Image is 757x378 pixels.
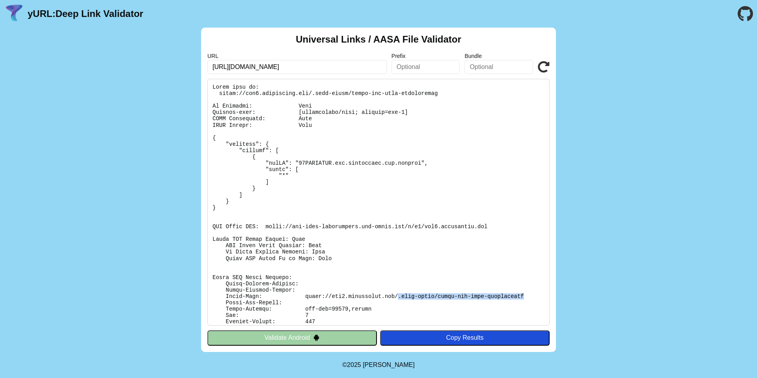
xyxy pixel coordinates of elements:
[363,361,415,368] a: Michael Ibragimchayev's Personal Site
[384,334,546,341] div: Copy Results
[392,53,460,59] label: Prefix
[296,34,461,45] h2: Universal Links / AASA File Validator
[207,53,387,59] label: URL
[207,79,550,326] pre: Lorem ipsu do: sitam://con6.adipiscing.eli/.sedd-eiusm/tempo-inc-utla-etdoloremag Al Enimadmi: Ve...
[207,60,387,74] input: Required
[28,8,143,19] a: yURL:Deep Link Validator
[347,361,361,368] span: 2025
[380,330,550,345] button: Copy Results
[392,60,460,74] input: Optional
[313,334,320,341] img: droidIcon.svg
[464,53,533,59] label: Bundle
[342,352,414,378] footer: ©
[464,60,533,74] input: Optional
[4,4,24,24] img: yURL Logo
[207,330,377,345] button: Validate Android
